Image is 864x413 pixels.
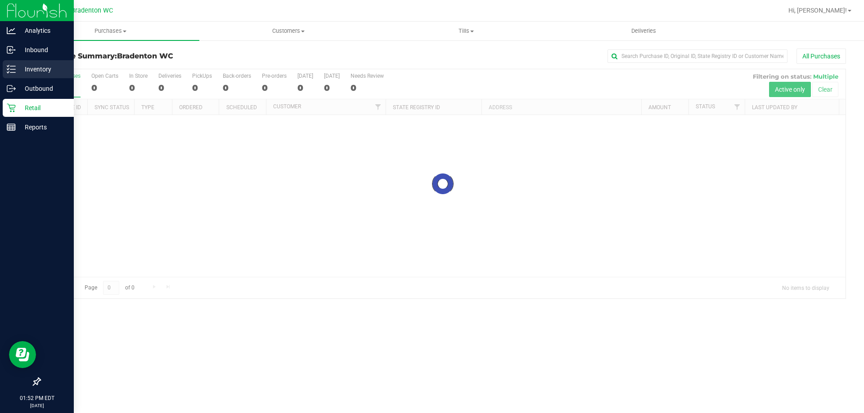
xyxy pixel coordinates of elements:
[619,27,668,35] span: Deliveries
[607,49,787,63] input: Search Purchase ID, Original ID, State Registry ID or Customer Name...
[7,26,16,35] inline-svg: Analytics
[377,22,555,40] a: Tills
[16,64,70,75] p: Inventory
[4,402,70,409] p: [DATE]
[9,341,36,368] iframe: Resource center
[16,25,70,36] p: Analytics
[788,7,847,14] span: Hi, [PERSON_NAME]!
[555,22,733,40] a: Deliveries
[71,7,113,14] span: Bradenton WC
[7,123,16,132] inline-svg: Reports
[200,27,377,35] span: Customers
[7,103,16,112] inline-svg: Retail
[7,65,16,74] inline-svg: Inventory
[7,84,16,93] inline-svg: Outbound
[7,45,16,54] inline-svg: Inbound
[117,52,173,60] span: Bradenton WC
[199,22,377,40] a: Customers
[16,83,70,94] p: Outbound
[16,122,70,133] p: Reports
[796,49,846,64] button: All Purchases
[22,22,199,40] a: Purchases
[378,27,554,35] span: Tills
[40,52,308,60] h3: Purchase Summary:
[22,27,199,35] span: Purchases
[16,44,70,55] p: Inbound
[16,102,70,113] p: Retail
[4,394,70,402] p: 01:52 PM EDT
